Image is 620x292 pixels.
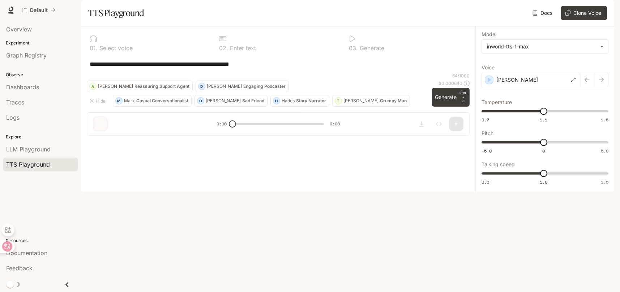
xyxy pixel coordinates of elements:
[335,95,342,107] div: T
[487,43,597,50] div: inworld-tts-1-max
[439,80,462,86] p: $ 0.000640
[452,73,470,79] p: 64 / 1000
[228,45,256,51] p: Enter text
[343,99,379,103] p: [PERSON_NAME]
[219,45,228,51] p: 0 2 .
[194,95,268,107] button: O[PERSON_NAME]Sad Friend
[19,3,59,17] button: All workspaces
[482,162,515,167] p: Talking speed
[561,6,607,20] button: Clone Voice
[270,95,329,107] button: HHadesStory Narrator
[116,95,122,107] div: M
[459,91,467,99] p: CTRL +
[296,99,326,103] p: Story Narrator
[540,179,547,185] span: 1.0
[531,6,555,20] a: Docs
[98,84,133,89] p: [PERSON_NAME]
[87,95,110,107] button: Hide
[482,131,493,136] p: Pitch
[459,91,467,104] p: ⏎
[196,81,289,92] button: D[PERSON_NAME]Engaging Podcaster
[380,99,407,103] p: Grumpy Man
[432,88,470,107] button: GenerateCTRL +⏎
[242,99,264,103] p: Sad Friend
[601,179,608,185] span: 1.5
[282,99,295,103] p: Hades
[482,148,492,154] span: -5.0
[30,7,48,13] p: Default
[273,95,280,107] div: H
[358,45,384,51] p: Generate
[542,148,545,154] span: 0
[482,40,608,53] div: inworld-tts-1-max
[482,179,489,185] span: 0.5
[332,95,410,107] button: T[PERSON_NAME]Grumpy Man
[482,100,512,105] p: Temperature
[540,117,547,123] span: 1.1
[206,99,241,103] p: [PERSON_NAME]
[90,45,98,51] p: 0 1 .
[482,65,495,70] p: Voice
[136,99,188,103] p: Casual Conversationalist
[113,95,192,107] button: MMarkCasual Conversationalist
[243,84,286,89] p: Engaging Podcaster
[601,148,608,154] span: 5.0
[198,81,205,92] div: D
[482,32,496,37] p: Model
[197,95,204,107] div: O
[90,81,96,92] div: A
[98,45,133,51] p: Select voice
[496,76,538,83] p: [PERSON_NAME]
[134,84,189,89] p: Reassuring Support Agent
[88,6,144,20] h1: TTS Playground
[482,117,489,123] span: 0.7
[601,117,608,123] span: 1.5
[349,45,358,51] p: 0 3 .
[207,84,242,89] p: [PERSON_NAME]
[124,99,135,103] p: Mark
[87,81,193,92] button: A[PERSON_NAME]Reassuring Support Agent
